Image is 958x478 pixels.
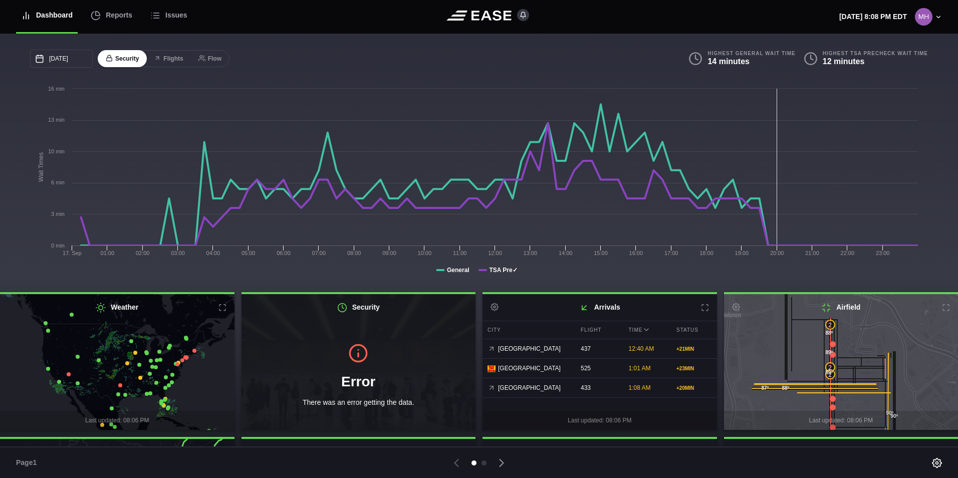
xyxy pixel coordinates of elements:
[48,86,65,92] tspan: 16 min
[16,457,41,468] span: Page 1
[51,243,65,249] tspan: 0 min
[30,50,93,68] input: mm/dd/yyyy
[498,364,561,373] span: [GEOGRAPHIC_DATA]
[146,50,191,68] button: Flights
[418,250,432,256] text: 10:00
[629,345,654,352] span: 12:40 AM
[51,211,65,217] tspan: 3 min
[594,250,608,256] text: 15:00
[676,365,712,372] div: + 23 MIN
[825,369,835,379] div: 2
[277,250,291,256] text: 06:00
[629,365,651,372] span: 1:01 AM
[98,50,147,68] button: Security
[489,267,517,274] tspan: TSA Pre✓
[839,12,907,22] p: [DATE] 8:08 PM EDT
[915,8,932,26] img: 8d1564f89ae08c1c7851ff747965b28a
[382,250,396,256] text: 09:00
[101,250,115,256] text: 01:00
[624,321,669,339] div: Time
[735,250,749,256] text: 19:00
[699,250,713,256] text: 18:00
[483,439,717,465] h2: Departures
[190,50,229,68] button: Flow
[770,250,784,256] text: 20:00
[671,321,717,339] div: Status
[48,117,65,123] tspan: 13 min
[483,321,573,339] div: City
[576,339,621,358] div: 437
[453,250,467,256] text: 11:00
[825,320,835,330] div: 2
[707,50,795,57] b: Highest General Wait Time
[136,250,150,256] text: 02:00
[805,250,819,256] text: 21:00
[258,371,460,392] h1: Error
[707,57,750,66] b: 14 minutes
[876,250,890,256] text: 23:00
[63,250,82,256] tspan: 17. Sep
[483,411,717,430] div: Last updated: 08:06 PM
[559,250,573,256] text: 14:00
[171,250,185,256] text: 03:00
[825,362,835,372] div: 2
[483,294,717,321] h2: Arrivals
[242,250,256,256] text: 05:00
[576,321,621,339] div: Flight
[488,250,502,256] text: 12:00
[576,359,621,378] div: 525
[38,152,45,182] tspan: Wait Times
[576,378,621,397] div: 433
[629,250,643,256] text: 16:00
[823,50,928,57] b: Highest TSA PreCheck Wait Time
[312,250,326,256] text: 07:00
[676,384,712,392] div: + 20 MIN
[498,383,561,392] span: [GEOGRAPHIC_DATA]
[347,250,361,256] text: 08:00
[498,344,561,353] span: [GEOGRAPHIC_DATA]
[51,179,65,185] tspan: 6 min
[664,250,678,256] text: 17:00
[206,250,220,256] text: 04:00
[676,345,712,353] div: + 21 MIN
[242,439,476,465] h2: Parking
[823,57,865,66] b: 12 minutes
[629,384,651,391] span: 1:08 AM
[841,250,855,256] text: 22:00
[48,148,65,154] tspan: 10 min
[258,397,460,408] p: There was an error getting the data.
[447,267,469,274] tspan: General
[524,250,538,256] text: 13:00
[242,294,476,321] h2: Security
